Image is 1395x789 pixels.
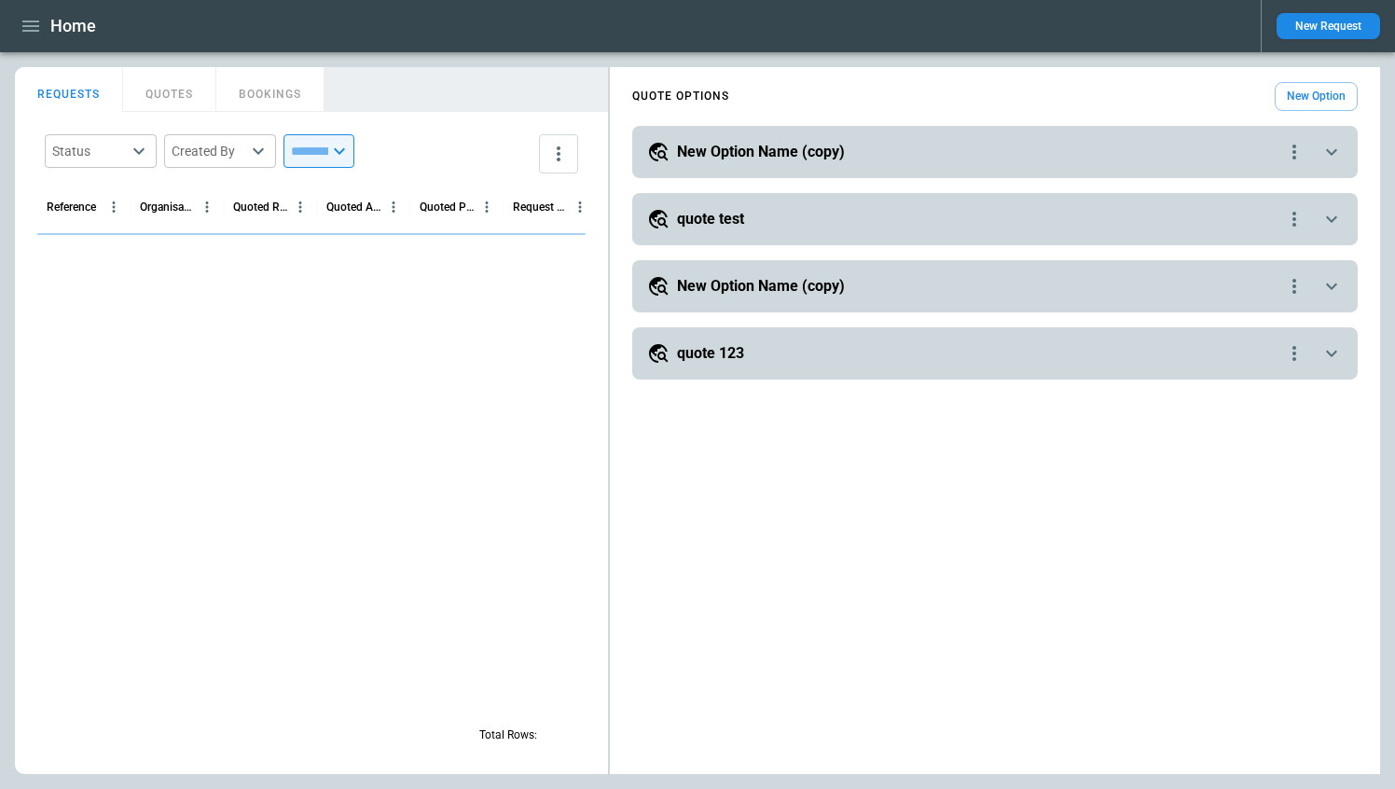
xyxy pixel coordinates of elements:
[172,142,246,160] div: Created By
[568,195,592,219] button: Request Created At (UTC) column menu
[513,201,568,214] div: Request Created At (UTC)
[195,195,219,219] button: Organisation column menu
[47,201,96,214] div: Reference
[326,201,381,214] div: Quoted Aircraft
[15,67,123,112] button: REQUESTS
[647,208,1343,230] button: quote testquote-option-actions
[1283,208,1305,230] div: quote-option-actions
[539,134,578,173] button: more
[677,209,744,229] h5: quote test
[52,142,127,160] div: Status
[479,727,537,743] p: Total Rows:
[102,195,126,219] button: Reference column menu
[50,15,96,37] h1: Home
[1283,342,1305,365] div: quote-option-actions
[288,195,312,219] button: Quoted Route column menu
[381,195,406,219] button: Quoted Aircraft column menu
[647,342,1343,365] button: quote 123quote-option-actions
[1277,13,1380,39] button: New Request
[475,195,499,219] button: Quoted Price column menu
[677,276,845,297] h5: New Option Name (copy)
[632,92,729,101] h4: QUOTE OPTIONS
[1275,82,1358,111] button: New Option
[140,201,195,214] div: Organisation
[1283,275,1305,298] div: quote-option-actions
[647,275,1343,298] button: New Option Name (copy)quote-option-actions
[677,343,744,364] h5: quote 123
[216,67,325,112] button: BOOKINGS
[647,141,1343,163] button: New Option Name (copy)quote-option-actions
[677,142,845,162] h5: New Option Name (copy)
[123,67,216,112] button: QUOTES
[420,201,475,214] div: Quoted Price
[610,75,1380,387] div: scrollable content
[1283,141,1305,163] div: quote-option-actions
[233,201,288,214] div: Quoted Route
